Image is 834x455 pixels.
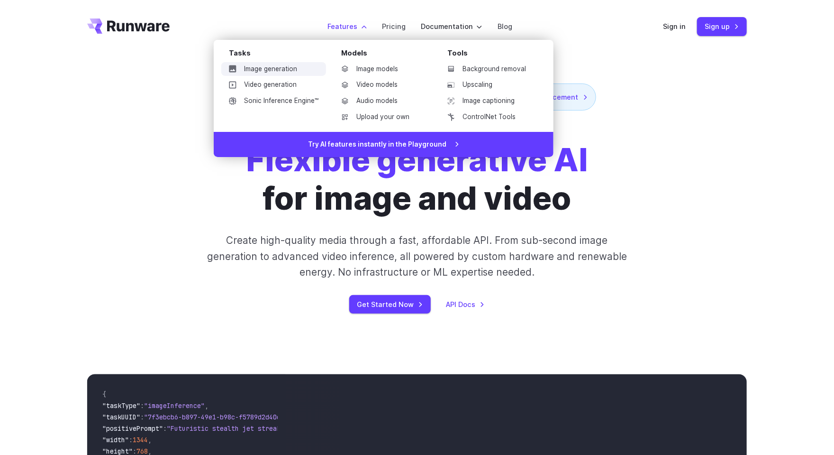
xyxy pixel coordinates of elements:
span: "imageInference" [144,401,205,410]
a: Video models [334,78,432,92]
div: Tools [447,47,538,62]
span: "taskType" [102,401,140,410]
a: Sign in [663,21,686,32]
a: Sonic Inference Engine™ [221,94,326,108]
span: "7f3ebcb6-b897-49e1-b98c-f5789d2d40d7" [144,413,288,421]
a: Sign up [697,17,747,36]
p: Create high-quality media through a fast, affordable API. From sub-second image generation to adv... [206,232,628,280]
label: Features [327,21,367,32]
span: : [129,436,133,444]
a: ControlNet Tools [440,110,538,124]
span: , [148,436,152,444]
div: Tasks [229,47,326,62]
a: Upscaling [440,78,538,92]
a: Upload your own [334,110,432,124]
span: , [205,401,208,410]
span: "positivePrompt" [102,424,163,433]
label: Documentation [421,21,482,32]
h1: for image and video [246,141,588,217]
a: Try AI features instantly in the Playground [214,132,553,158]
a: Video generation [221,78,326,92]
a: Pricing [382,21,406,32]
span: 1344 [133,436,148,444]
a: Get Started Now [349,295,431,314]
a: Go to / [87,19,170,34]
a: Audio models [334,94,432,108]
a: Image models [334,62,432,76]
a: Blog [498,21,512,32]
span: : [140,401,144,410]
a: Image captioning [440,94,538,108]
a: API Docs [446,299,485,310]
strong: Flexible generative AI [246,140,588,179]
span: : [163,424,167,433]
a: Image generation [221,62,326,76]
span: "taskUUID" [102,413,140,421]
span: : [140,413,144,421]
span: "Futuristic stealth jet streaking through a neon-lit cityscape with glowing purple exhaust" [167,424,512,433]
div: Models [341,47,432,62]
span: { [102,390,106,399]
a: Background removal [440,62,538,76]
span: "width" [102,436,129,444]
